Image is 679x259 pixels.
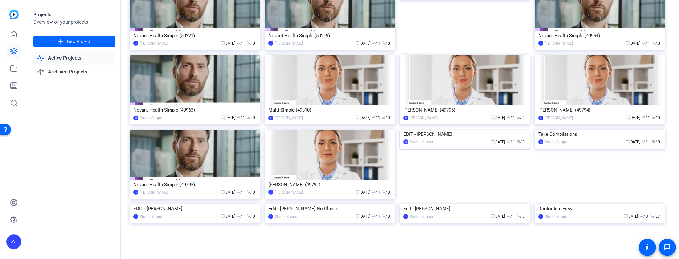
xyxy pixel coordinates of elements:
[247,41,255,45] span: / 0
[275,40,303,46] div: [PERSON_NAME]
[221,214,224,218] span: calendar_today
[237,115,240,119] span: group
[275,214,300,220] div: Studio Support
[538,41,543,46] div: ZJ
[624,214,627,218] span: calendar_today
[382,116,390,120] span: / 0
[382,214,390,218] span: / 0
[372,190,380,194] span: / 1
[538,214,543,219] div: SS
[268,214,273,219] div: SS
[9,10,19,19] img: blue-gradient.svg
[516,115,520,119] span: radio
[237,190,245,194] span: / 1
[237,214,245,218] span: / 1
[538,204,661,213] div: Doctor Interviews
[491,115,494,119] span: calendar_today
[507,115,510,119] span: group
[140,214,165,220] div: Studio Support
[33,18,115,26] div: Overview of your projects
[624,214,638,218] span: [DATE]
[221,41,235,45] span: [DATE]
[642,116,650,120] span: / 1
[516,214,520,218] span: radio
[356,214,370,218] span: [DATE]
[133,116,138,120] div: SS
[507,214,510,218] span: group
[237,214,240,218] span: group
[403,130,526,139] div: EDIT - [PERSON_NAME]
[642,115,645,119] span: group
[652,139,655,143] span: radio
[237,41,240,45] span: group
[247,190,250,194] span: radio
[33,36,115,47] button: New Project
[67,38,90,45] span: New Project
[516,140,525,144] span: / 0
[268,31,392,40] div: Novant Health Simple (50219)
[545,214,570,220] div: Studio Support
[491,214,494,218] span: calendar_today
[247,190,255,194] span: / 0
[247,115,250,119] span: radio
[382,41,385,45] span: radio
[626,116,640,120] span: [DATE]
[372,116,380,120] span: / 1
[133,180,256,189] div: Novant Health Simple (49793)
[382,214,385,218] span: radio
[507,139,510,143] span: group
[640,214,648,218] span: / 3
[403,139,408,144] div: SS
[356,41,360,45] span: calendar_today
[133,204,256,213] div: EDIT - [PERSON_NAME]
[642,41,645,45] span: group
[516,116,525,120] span: / 0
[268,41,273,46] div: ZJ
[626,139,629,143] span: calendar_today
[57,38,65,45] mat-icon: add
[491,139,494,143] span: calendar_today
[664,244,671,251] mat-icon: message
[516,214,525,218] span: / 0
[538,31,661,40] div: Novant Health Simple (49964)
[221,41,224,45] span: calendar_today
[545,40,573,46] div: [PERSON_NAME]
[372,190,376,194] span: group
[275,189,303,195] div: [PERSON_NAME]
[507,140,515,144] span: / 1
[221,190,224,194] span: calendar_today
[33,66,115,78] a: Archived Projects
[507,214,515,218] span: / 1
[516,139,520,143] span: radio
[133,31,256,40] div: Novant Health Simple (50221)
[33,52,115,65] a: Active Projects
[538,116,543,120] div: ZJ
[372,41,376,45] span: group
[372,214,376,218] span: group
[626,41,640,45] span: [DATE]
[268,204,392,213] div: Edit - [PERSON_NAME] No Glasses
[410,139,435,145] div: Studio Support
[372,214,380,218] span: / 1
[491,116,505,120] span: [DATE]
[268,180,392,189] div: [PERSON_NAME] (49791)
[237,190,240,194] span: group
[649,214,660,218] span: / 27
[626,41,629,45] span: calendar_today
[133,214,138,219] div: SS
[6,234,21,249] div: ZJ
[140,189,168,195] div: [PERSON_NAME]
[237,41,245,45] span: / 1
[356,116,370,120] span: [DATE]
[652,41,660,45] span: / 0
[640,214,643,218] span: group
[372,41,380,45] span: / 1
[642,139,645,143] span: group
[642,140,650,144] span: / 1
[382,190,390,194] span: / 0
[652,116,660,120] span: / 0
[372,115,376,119] span: group
[652,140,660,144] span: / 0
[403,204,526,213] div: Edit - [PERSON_NAME]
[538,130,661,139] div: Take Compilations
